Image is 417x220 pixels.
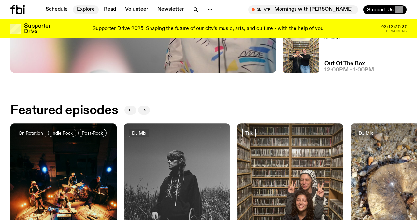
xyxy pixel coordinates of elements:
a: DJ Mix [129,129,149,137]
a: On Rotation [16,129,46,137]
button: Support Us [363,5,407,14]
span: 02:12:27:37 [381,25,407,29]
a: Explore [73,5,99,14]
a: Out Of The Box [324,61,365,67]
span: Indie Rock [51,130,73,135]
a: Schedule [42,5,72,14]
a: Post-Rock [78,129,107,137]
a: Volunteer [121,5,152,14]
img: Matt and Kate stand in the music library and make a heart shape with one hand each. [283,36,319,73]
span: 12:00pm - 1:00pm [324,67,374,73]
a: Talk [242,129,256,137]
span: Post-Rock [82,130,103,135]
a: Indie Rock [48,129,76,137]
a: Newsletter [153,5,188,14]
span: Talk [245,130,253,135]
span: On Rotation [19,130,43,135]
h2: Featured episodes [10,105,118,116]
p: Supporter Drive 2025: Shaping the future of our city’s music, arts, and culture - with the help o... [93,26,325,32]
button: On AirMornings with [PERSON_NAME] [248,5,358,14]
h2: Up Next [324,36,374,40]
span: Support Us [367,7,394,13]
span: DJ Mix [132,130,146,135]
a: DJ Mix [356,129,376,137]
h3: Supporter Drive [24,23,50,34]
span: Remaining [386,29,407,33]
a: Read [100,5,120,14]
span: DJ Mix [359,130,373,135]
